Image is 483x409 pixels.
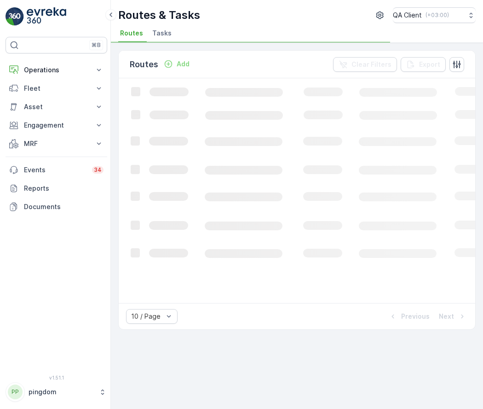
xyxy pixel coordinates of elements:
button: QA Client(+03:00) [393,7,476,23]
p: Events [24,165,86,175]
p: Clear Filters [351,60,391,69]
p: 34 [94,166,102,174]
button: Clear Filters [333,57,397,72]
button: Next [438,311,468,322]
button: PPpingdom [6,382,107,402]
p: Engagement [24,121,89,130]
p: Routes [130,58,158,71]
p: Routes & Tasks [118,8,200,23]
button: MRF [6,134,107,153]
a: Documents [6,198,107,216]
p: Export [419,60,440,69]
p: Documents [24,202,103,211]
button: Previous [387,311,431,322]
p: Reports [24,184,103,193]
img: logo_light-DOdMpM7g.png [27,7,66,26]
button: Asset [6,98,107,116]
p: ( +03:00 ) [425,12,449,19]
p: MRF [24,139,89,148]
span: Tasks [152,29,172,38]
button: Operations [6,61,107,79]
a: Events34 [6,161,107,179]
span: v 1.51.1 [6,375,107,380]
img: logo [6,7,24,26]
p: Next [439,312,454,321]
p: QA Client [393,11,422,20]
p: Fleet [24,84,89,93]
p: ⌘B [92,41,101,49]
button: Export [401,57,446,72]
p: Operations [24,65,89,75]
a: Reports [6,179,107,198]
button: Fleet [6,79,107,98]
p: Previous [401,312,430,321]
button: Engagement [6,116,107,134]
span: Routes [120,29,143,38]
p: Asset [24,102,89,111]
div: PP [8,385,23,399]
button: Add [160,58,193,70]
p: Add [177,59,190,69]
p: pingdom [29,387,94,397]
